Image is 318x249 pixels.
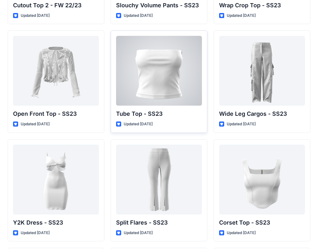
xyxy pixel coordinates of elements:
p: Updated [DATE] [21,230,50,236]
a: Y2K Dress - SS23 [13,145,99,214]
p: Updated [DATE] [227,230,256,236]
p: Corset Top - SS23 [219,218,305,227]
a: Open Front Top - SS23 [13,36,99,106]
a: Corset Top - SS23 [219,145,305,214]
p: Open Front Top - SS23 [13,109,99,118]
a: Wide Leg Cargos - SS23 [219,36,305,106]
p: Updated [DATE] [124,230,153,236]
p: Updated [DATE] [21,121,50,128]
a: Tube Top - SS23 [116,36,202,106]
p: Wide Leg Cargos - SS23 [219,109,305,118]
p: Slouchy Volume Pants - SS23 [116,1,202,10]
p: Updated [DATE] [124,121,153,128]
p: Split Flares - SS23 [116,218,202,227]
p: Y2K Dress - SS23 [13,218,99,227]
p: Updated [DATE] [21,12,50,19]
p: Wrap Crop Top - SS23 [219,1,305,10]
p: Cutout Top 2 - FW 22/23 [13,1,99,10]
p: Updated [DATE] [227,12,256,19]
a: Split Flares - SS23 [116,145,202,214]
p: Updated [DATE] [227,121,256,128]
p: Updated [DATE] [124,12,153,19]
p: Tube Top - SS23 [116,109,202,118]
